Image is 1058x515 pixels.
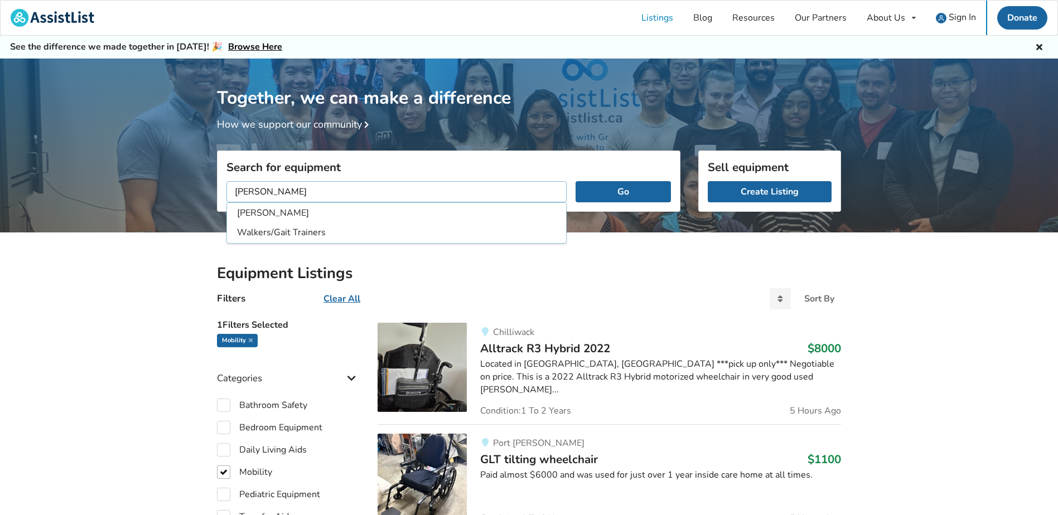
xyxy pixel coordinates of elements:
[808,452,841,467] h3: $1100
[936,13,946,23] img: user icon
[217,488,320,501] label: Pediatric Equipment
[493,326,534,338] span: Chilliwack
[480,469,841,482] div: Paid almost $6000 and was used for just over 1 year inside care home at all times.
[10,41,282,53] h5: See the difference we made together in [DATE]! 🎉
[217,264,841,283] h2: Equipment Listings
[722,1,785,35] a: Resources
[217,292,245,305] h4: Filters
[217,334,258,347] div: Mobility
[378,323,841,424] a: mobility-alltrack r3 hybrid 2022ChilliwackAlltrack R3 Hybrid 2022$8000Located in [GEOGRAPHIC_DATA...
[229,224,564,242] li: Walkers/Gait Trainers
[11,9,94,27] img: assistlist-logo
[997,6,1047,30] a: Donate
[480,406,571,415] span: Condition: 1 To 2 Years
[323,293,360,305] u: Clear All
[226,160,671,174] h3: Search for equipment
[576,181,671,202] button: Go
[708,160,832,174] h3: Sell equipment
[480,358,841,396] div: Located in [GEOGRAPHIC_DATA], [GEOGRAPHIC_DATA] ***pick up only*** Negotiable on price. This is a...
[229,204,564,222] li: [PERSON_NAME]
[926,1,986,35] a: user icon Sign In
[217,350,360,390] div: Categories
[808,341,841,356] h3: $8000
[226,181,567,202] input: I am looking for...
[378,323,467,412] img: mobility-alltrack r3 hybrid 2022
[217,443,307,456] label: Daily Living Aids
[217,465,272,479] label: Mobility
[217,421,322,434] label: Bedroom Equipment
[683,1,722,35] a: Blog
[708,181,832,202] a: Create Listing
[480,341,610,356] span: Alltrack R3 Hybrid 2022
[228,41,282,53] a: Browse Here
[631,1,683,35] a: Listings
[217,118,373,131] a: How we support our community
[217,314,360,334] h5: 1 Filters Selected
[949,11,976,23] span: Sign In
[493,437,584,449] span: Port [PERSON_NAME]
[217,59,841,109] h1: Together, we can make a difference
[217,399,307,412] label: Bathroom Safety
[867,13,905,22] div: About Us
[480,451,598,467] span: GLT tilting wheelchair
[790,406,841,415] span: 5 Hours Ago
[785,1,857,35] a: Our Partners
[804,294,834,303] div: Sort By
